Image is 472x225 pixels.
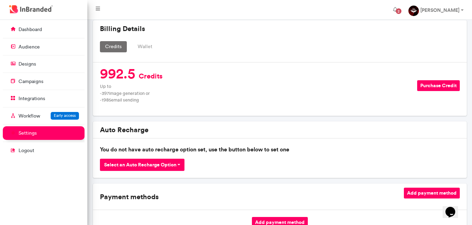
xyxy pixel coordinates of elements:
[403,3,469,17] a: [PERSON_NAME]
[3,23,85,36] a: dashboard
[100,145,460,153] p: You do not have auto recharge option set, use the button below to set one
[100,69,162,80] h4: 992.5
[100,24,460,33] h5: Billing Details
[54,113,76,118] span: Early access
[100,193,399,201] h5: Payment methods
[7,3,55,15] img: InBranded Logo
[387,3,403,17] button: 2
[408,6,419,16] img: profile dp
[19,113,40,120] p: Workflow
[132,41,158,52] button: Wallet
[19,44,40,51] p: audience
[420,7,459,13] strong: [PERSON_NAME]
[404,188,460,198] button: Add payment method
[100,83,412,103] p: Up to - 397 image generation or - 1985 email sending
[3,109,85,122] a: WorkflowEarly access
[19,26,42,33] p: dashboard
[100,159,185,171] button: Select an Auto Recharge Option
[3,75,85,88] a: campaigns
[443,197,465,218] iframe: chat widget
[139,72,162,80] span: Credits
[3,92,85,105] a: integrations
[19,147,34,154] p: logout
[100,126,460,134] h5: Auto Recharge
[417,80,460,91] button: Purchase Credit
[3,40,85,53] a: audience
[3,57,85,70] a: designs
[19,95,45,102] p: integrations
[19,78,43,85] p: campaigns
[100,41,127,52] button: Credits
[396,8,401,14] span: 2
[19,61,36,68] p: designs
[19,130,37,137] p: settings
[3,126,85,140] a: settings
